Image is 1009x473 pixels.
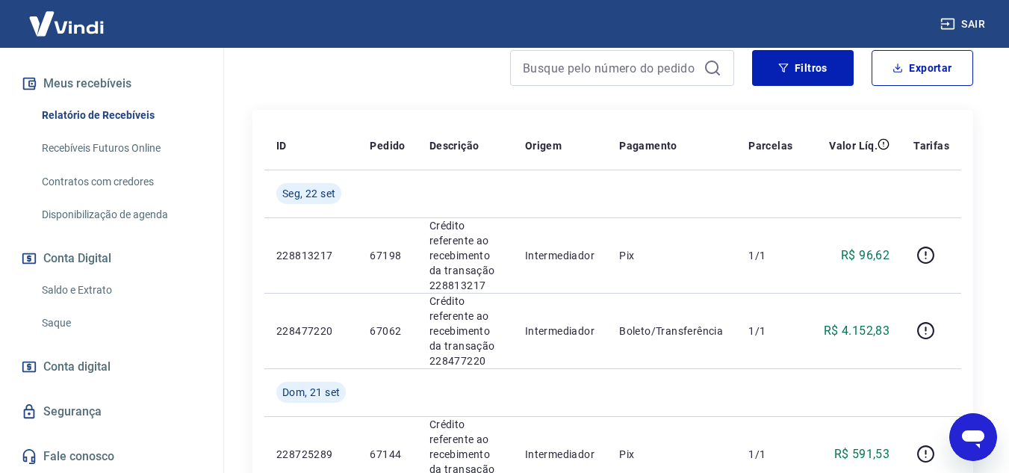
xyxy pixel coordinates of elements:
p: Origem [525,138,562,153]
a: Saque [36,308,205,338]
p: Pix [619,447,724,462]
p: ID [276,138,287,153]
button: Meus recebíveis [18,67,205,100]
button: Filtros [752,50,854,86]
span: Seg, 22 set [282,186,335,201]
p: Pagamento [619,138,677,153]
p: Parcelas [748,138,792,153]
button: Conta Digital [18,242,205,275]
p: Boleto/Transferência [619,324,724,338]
a: Recebíveis Futuros Online [36,133,205,164]
a: Fale conosco [18,440,205,473]
p: 67062 [370,324,405,338]
a: Contratos com credores [36,167,205,197]
a: Saldo e Extrato [36,275,205,306]
p: 1/1 [748,447,792,462]
a: Relatório de Recebíveis [36,100,205,131]
p: Intermediador [525,447,596,462]
p: 228477220 [276,324,346,338]
p: Intermediador [525,324,596,338]
p: 1/1 [748,324,792,338]
a: Conta digital [18,350,205,383]
button: Exportar [872,50,973,86]
img: Vindi [18,1,115,46]
p: Valor Líq. [829,138,878,153]
p: Intermediador [525,248,596,263]
p: 228725289 [276,447,346,462]
p: Crédito referente ao recebimento da transação 228813217 [429,218,501,293]
p: 67198 [370,248,405,263]
p: R$ 96,62 [841,247,890,265]
a: Segurança [18,395,205,428]
p: Descrição [429,138,479,153]
span: Dom, 21 set [282,385,340,400]
button: Sair [937,10,991,38]
p: 1/1 [748,248,792,263]
p: Pix [619,248,724,263]
p: R$ 591,53 [834,445,890,463]
input: Busque pelo número do pedido [523,57,698,79]
p: 67144 [370,447,405,462]
p: Tarifas [913,138,949,153]
a: Disponibilização de agenda [36,200,205,230]
p: 228813217 [276,248,346,263]
p: R$ 4.152,83 [824,322,890,340]
p: Pedido [370,138,405,153]
p: Crédito referente ao recebimento da transação 228477220 [429,294,501,368]
iframe: Botão para abrir a janela de mensagens [949,413,997,461]
span: Conta digital [43,356,111,377]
